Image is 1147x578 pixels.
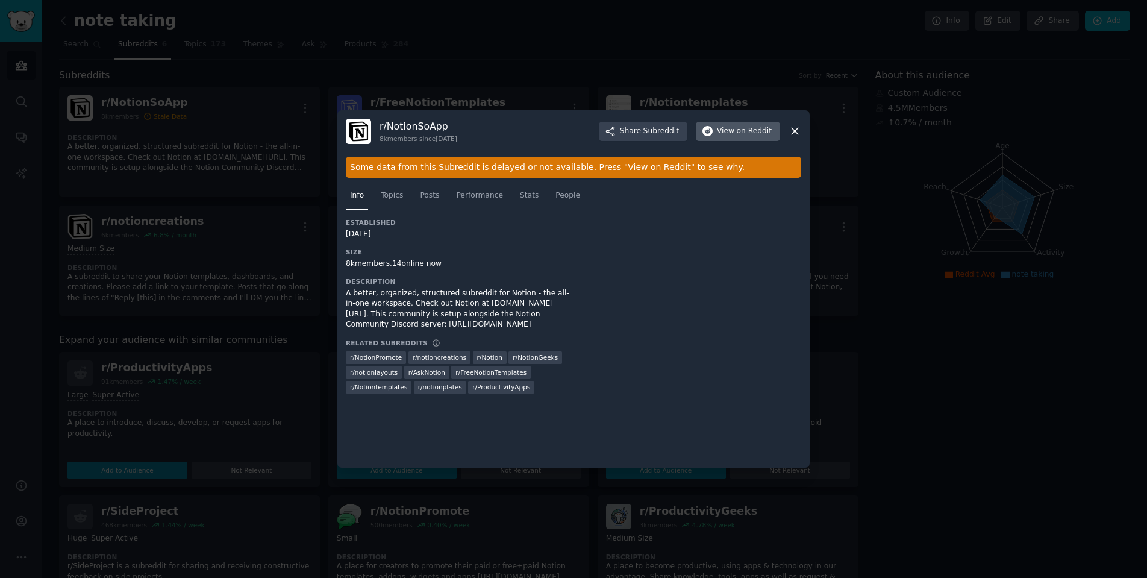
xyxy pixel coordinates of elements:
span: Info [350,190,364,201]
span: Subreddit [643,126,679,137]
div: Some data from this Subreddit is delayed or not available. Press "View on Reddit" to see why. [346,157,801,178]
h3: Description [346,277,573,286]
span: r/ ProductivityApps [472,383,530,391]
span: r/ notionplates [418,383,462,391]
a: Topics [377,186,407,211]
span: Posts [420,190,439,201]
span: Stats [520,190,539,201]
span: View [717,126,772,137]
span: Topics [381,190,403,201]
h3: Related Subreddits [346,339,428,347]
div: 8k members, 14 online now [346,259,573,269]
h3: Size [346,248,573,256]
div: A better, organized, structured subreddit for Notion - the all-in-one workspace. Check out Notion... [346,288,573,330]
button: Viewon Reddit [696,122,780,141]
h3: Established [346,218,573,227]
span: r/ notionlayouts [350,368,398,377]
span: People [555,190,580,201]
button: ShareSubreddit [599,122,687,141]
a: People [551,186,584,211]
span: r/ FreeNotionTemplates [455,368,527,377]
span: r/ notioncreations [413,353,466,362]
span: Share [620,126,679,137]
a: Info [346,186,368,211]
span: r/ Notiontemplates [350,383,407,391]
a: Posts [416,186,443,211]
span: Performance [456,190,503,201]
h3: r/ NotionSoApp [380,120,457,133]
a: Stats [516,186,543,211]
a: Performance [452,186,507,211]
span: r/ AskNotion [408,368,445,377]
div: 8k members since [DATE] [380,134,457,143]
span: r/ NotionGeeks [513,353,558,362]
img: NotionSoApp [346,119,371,144]
span: r/ Notion [477,353,502,362]
div: [DATE] [346,229,573,240]
span: on Reddit [737,126,772,137]
span: r/ NotionPromote [350,353,402,362]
